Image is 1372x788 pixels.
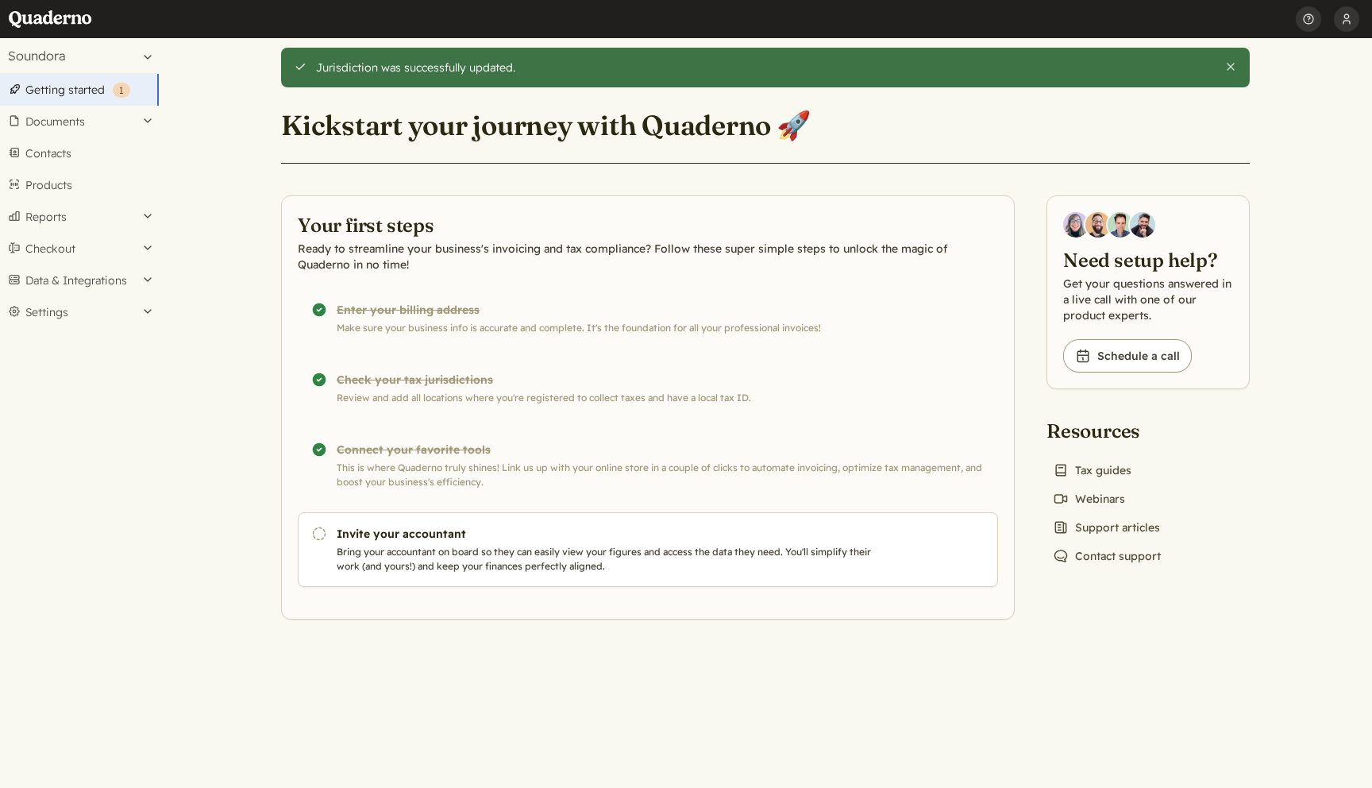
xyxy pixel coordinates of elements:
img: Diana Carrasco, Account Executive at Quaderno [1063,212,1089,238]
p: Get your questions answered in a live call with one of our product experts. [1063,276,1233,323]
p: Bring your accountant on board so they can easily view your figures and access the data they need... [337,545,878,574]
h2: Your first steps [298,212,998,238]
h2: Resources [1046,418,1167,443]
a: Support articles [1046,516,1166,539]
a: Webinars [1046,488,1131,510]
a: Schedule a call [1063,339,1192,373]
button: Close this alert [1224,60,1237,73]
img: Jairo Fumero, Account Executive at Quaderno [1085,212,1111,238]
img: Javier Rubio, DevRel at Quaderno [1130,212,1155,238]
a: Invite your accountant Bring your accountant on board so they can easily view your figures and ac... [298,512,998,587]
img: Ivo Oltmans, Business Developer at Quaderno [1108,212,1133,238]
p: Ready to streamline your business's invoicing and tax compliance? Follow these super simple steps... [298,241,998,272]
a: Tax guides [1046,459,1138,481]
h2: Need setup help? [1063,247,1233,272]
h1: Kickstart your journey with Quaderno 🚀 [281,108,811,143]
span: 1 [119,84,124,96]
div: Jurisdiction was successfully updated. [316,60,1212,75]
a: Contact support [1046,545,1167,567]
h3: Invite your accountant [337,526,878,542]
